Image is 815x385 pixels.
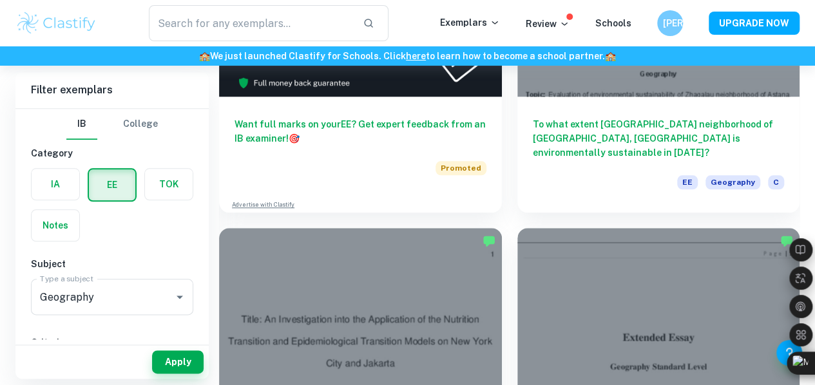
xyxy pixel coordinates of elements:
[595,18,631,28] a: Schools
[406,51,426,61] a: here
[15,72,209,108] h6: Filter exemplars
[40,273,93,284] label: Type a subject
[145,169,193,200] button: TOK
[657,10,683,36] button: [PERSON_NAME]
[780,234,793,247] img: Marked
[289,133,300,144] span: 🎯
[705,175,760,189] span: Geography
[232,200,294,209] a: Advertise with Clastify
[663,16,678,30] h6: [PERSON_NAME]
[31,335,193,350] h6: Criteria
[3,49,812,63] h6: We just launched Clastify for Schools. Click to learn how to become a school partner.
[123,109,158,140] button: College
[66,109,158,140] div: Filter type choice
[89,169,135,200] button: EE
[31,146,193,160] h6: Category
[235,117,486,146] h6: Want full marks on your EE ? Get expert feedback from an IB examiner!
[768,175,784,189] span: C
[605,51,616,61] span: 🏫
[149,5,352,41] input: Search for any exemplars...
[171,288,189,306] button: Open
[709,12,800,35] button: UPGRADE NOW
[31,257,193,271] h6: Subject
[533,117,785,160] h6: To what extent [GEOGRAPHIC_DATA] neighborhood of [GEOGRAPHIC_DATA], [GEOGRAPHIC_DATA] is environm...
[483,234,495,247] img: Marked
[199,51,210,61] span: 🏫
[526,17,570,31] p: Review
[677,175,698,189] span: EE
[15,10,97,36] img: Clastify logo
[32,169,79,200] button: IA
[32,210,79,241] button: Notes
[152,350,204,373] button: Apply
[66,109,97,140] button: IB
[436,161,486,175] span: Promoted
[440,15,500,30] p: Exemplars
[776,340,802,366] button: Help and Feedback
